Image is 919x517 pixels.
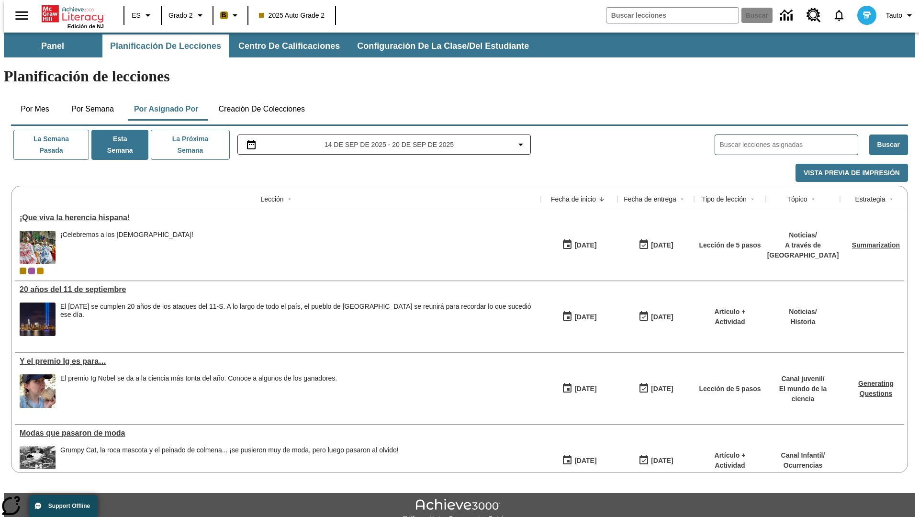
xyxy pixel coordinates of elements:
[20,231,56,264] img: dos filas de mujeres hispanas en un desfile que celebra la cultura hispana. Las mujeres lucen col...
[20,357,536,366] div: Y el premio Ig es para…
[767,230,839,240] p: Noticias /
[574,311,596,323] div: [DATE]
[559,451,600,470] button: 07/19/25: Primer día en que estuvo disponible la lección
[20,285,536,294] div: 20 años del 11 de septiembre
[37,268,44,274] span: New 2025 class
[20,268,26,274] div: Clase actual
[20,214,536,222] div: ¡Que viva la herencia hispana!
[4,33,915,57] div: Subbarra de navegación
[13,130,89,160] button: La semana pasada
[789,317,817,327] p: Historia
[882,7,919,24] button: Perfil/Configuración
[796,164,908,182] button: Vista previa de impresión
[60,446,399,480] div: Grumpy Cat, la roca mascota y el peinado de colmena... ¡se pusieron muy de moda, pero luego pasar...
[551,194,596,204] div: Fecha de inicio
[574,239,596,251] div: [DATE]
[28,268,35,274] div: OL 2025 Auto Grade 3
[781,461,825,471] p: Ocurrencias
[869,135,908,155] button: Buscar
[699,307,761,327] p: Artículo + Actividad
[857,6,876,25] img: avatar image
[771,384,835,404] p: El mundo de la ciencia
[651,239,673,251] div: [DATE]
[651,311,673,323] div: [DATE]
[127,7,158,24] button: Lenguaje: ES, Selecciona un idioma
[635,236,676,254] button: 09/21/25: Último día en que podrá accederse la lección
[20,374,56,408] img: Una joven lame una piedra, o hueso, al aire libre.
[60,231,193,264] span: ¡Celebremos a los hispanoamericanos!
[60,374,337,382] div: El premio Ig Nobel se da a la ciencia más tonta del año. Conoce a algunos de los ganadores.
[787,194,807,204] div: Tópico
[259,11,325,21] span: 2025 Auto Grade 2
[60,231,193,239] div: ¡Celebremos a los [DEMOGRAPHIC_DATA]!
[60,303,536,319] div: El [DATE] se cumplen 20 años de los ataques del 11-S. A lo largo de todo el país, el pueblo de [G...
[42,4,104,23] a: Portada
[699,384,761,394] p: Lección de 5 pasos
[852,241,900,249] a: Summarization
[60,374,337,408] div: El premio Ig Nobel se da a la ciencia más tonta del año. Conoce a algunos de los ganadores.
[771,374,835,384] p: Canal juvenil /
[126,98,206,121] button: Por asignado por
[20,429,536,438] div: Modas que pasaron de moda
[720,138,858,152] input: Buscar lecciones asignadas
[29,495,98,517] button: Support Offline
[132,11,141,21] span: ES
[242,139,527,150] button: Seleccione el intervalo de fechas opción del menú
[48,503,90,509] span: Support Offline
[855,194,885,204] div: Estrategia
[349,34,537,57] button: Configuración de la clase/del estudiante
[515,139,527,150] svg: Collapse Date Range Filter
[635,308,676,326] button: 09/14/25: Último día en que podrá accederse la lección
[60,303,536,336] div: El 11 de septiembre de 2021 se cumplen 20 años de los ataques del 11-S. A lo largo de todo el paí...
[559,308,600,326] button: 09/14/25: Primer día en que estuvo disponible la lección
[574,455,596,467] div: [DATE]
[559,236,600,254] button: 09/15/25: Primer día en que estuvo disponible la lección
[67,23,104,29] span: Edición de NJ
[774,2,801,29] a: Centro de información
[20,357,536,366] a: Y el premio Ig es para…, Lecciones
[42,3,104,29] div: Portada
[102,34,229,57] button: Planificación de lecciones
[60,446,399,454] div: Grumpy Cat, la roca mascota y el peinado de colmena... ¡se pusieron muy de moda, pero luego pasar...
[886,11,902,21] span: Tauto
[8,1,36,30] button: Abrir el menú lateral
[20,285,536,294] a: 20 años del 11 de septiembre, Lecciones
[574,383,596,395] div: [DATE]
[20,446,56,480] img: foto en blanco y negro de una chica haciendo girar unos hula-hulas en la década de 1950
[699,450,761,471] p: Artículo + Actividad
[11,98,59,121] button: Por mes
[20,214,536,222] a: ¡Que viva la herencia hispana!, Lecciones
[885,193,897,205] button: Sort
[789,307,817,317] p: Noticias /
[624,194,676,204] div: Fecha de entrega
[260,194,283,204] div: Lección
[635,451,676,470] button: 06/30/26: Último día en que podrá accederse la lección
[852,3,882,28] button: Escoja un nuevo avatar
[168,11,193,21] span: Grado 2
[606,8,739,23] input: Buscar campo
[20,429,536,438] a: Modas que pasaron de moda, Lecciones
[559,380,600,398] button: 09/14/25: Primer día en que estuvo disponible la lección
[635,380,676,398] button: 09/14/25: Último día en que podrá accederse la lección
[20,303,56,336] img: Tributo con luces en la ciudad de Nueva York desde el Parque Estatal Liberty (Nueva Jersey)
[216,7,245,24] button: Boost El color de la clase es anaranjado claro. Cambiar el color de la clase.
[858,380,894,397] a: Generating Questions
[781,450,825,461] p: Canal Infantil /
[231,34,347,57] button: Centro de calificaciones
[4,67,915,85] h1: Planificación de lecciones
[211,98,313,121] button: Creación de colecciones
[222,9,226,21] span: B
[699,240,761,250] p: Lección de 5 pasos
[64,98,122,121] button: Por semana
[747,193,758,205] button: Sort
[4,34,538,57] div: Subbarra de navegación
[651,383,673,395] div: [DATE]
[325,140,454,150] span: 14 de sep de 2025 - 20 de sep de 2025
[284,193,295,205] button: Sort
[807,193,819,205] button: Sort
